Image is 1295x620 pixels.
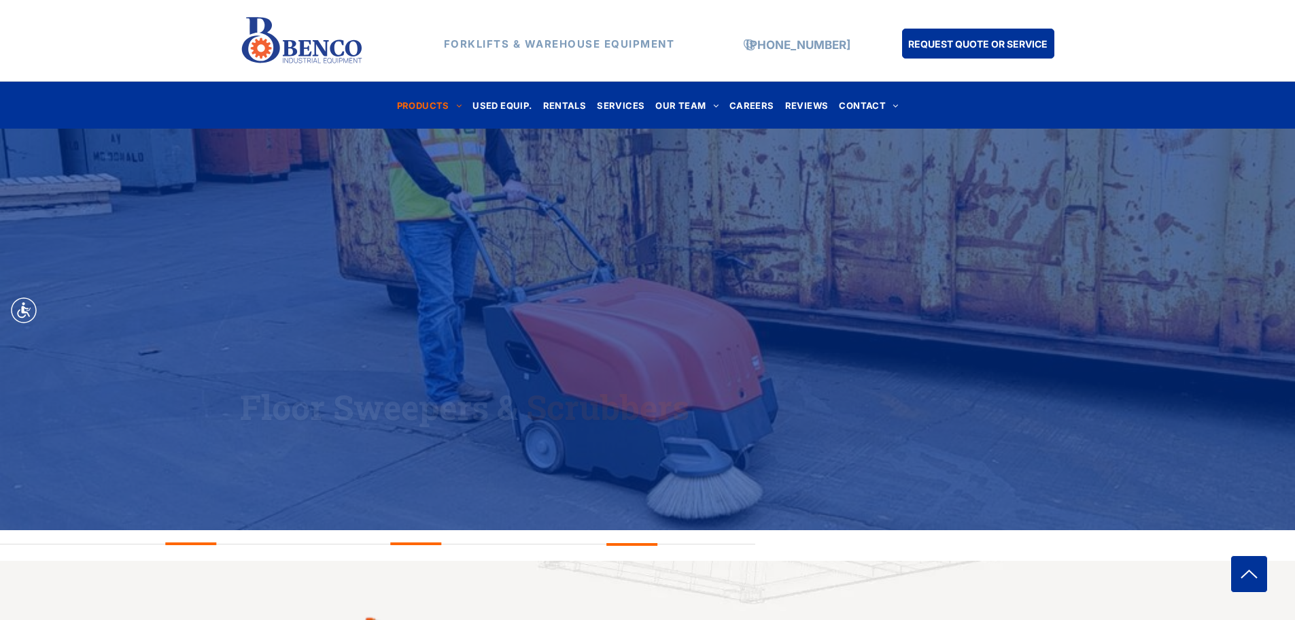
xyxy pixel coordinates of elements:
span: & [497,385,518,429]
a: CONTACT [833,96,903,114]
a: PRODUCTS [392,96,468,114]
a: CAREERS [724,96,780,114]
strong: FORKLIFTS & WAREHOUSE EQUIPMENT [444,37,675,50]
span: Floor Sweepers [240,385,489,429]
span: Scrubbers [526,385,689,429]
a: SERVICES [591,96,650,114]
a: REVIEWS [780,96,834,114]
a: OUR TEAM [650,96,724,114]
a: USED EQUIP. [467,96,537,114]
a: RENTALS [538,96,592,114]
span: REQUEST QUOTE OR SERVICE [908,31,1048,56]
a: [PHONE_NUMBER] [746,38,850,52]
a: REQUEST QUOTE OR SERVICE [902,29,1054,59]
